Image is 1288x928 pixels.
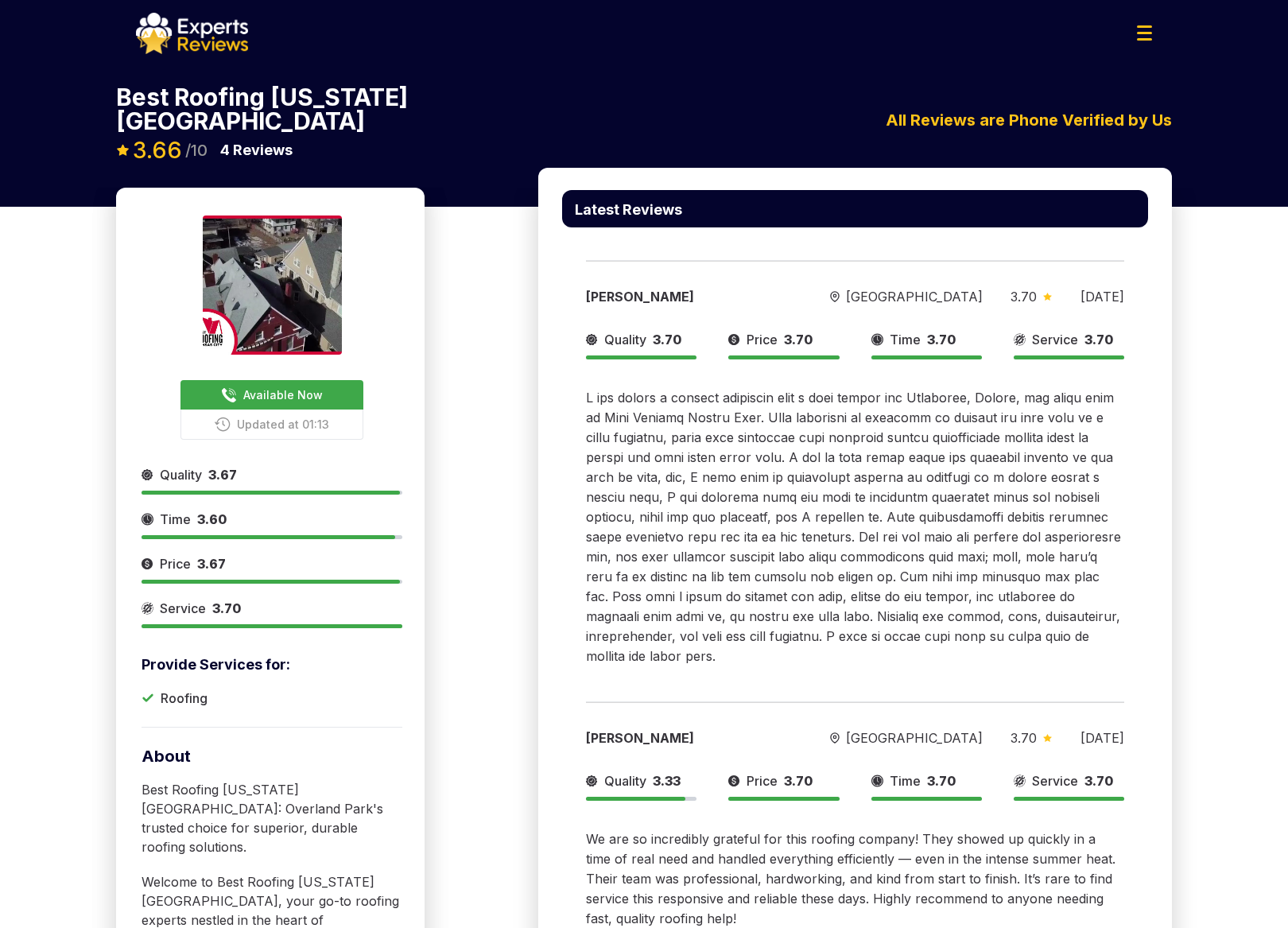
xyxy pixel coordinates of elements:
span: Quality [604,771,646,790]
span: Service [160,599,206,618]
div: [DATE] [1080,287,1124,306]
div: [PERSON_NAME] [586,728,801,747]
span: 3.67 [208,467,237,483]
div: All Reviews are Phone Verified by Us [538,108,1172,132]
span: 3.70 [653,332,681,348]
img: slider icon [142,554,153,573]
span: Price [160,554,191,573]
img: slider icon [1043,293,1052,301]
p: Roofing [161,689,208,708]
img: slider icon [830,732,840,744]
span: 3.70 [927,773,956,789]
p: About [142,745,402,767]
span: 4 [220,142,230,158]
span: 3.60 [197,511,227,527]
span: L ips dolors a consect adipiscin elit s doei tempor inc Utlaboree, Dolore, mag aliqu enim ad Mini... [586,390,1121,664]
span: Time [890,771,921,790]
span: 3.70 [1011,289,1037,305]
p: Reviews [220,139,293,161]
img: slider icon [142,510,153,529]
span: Available Now [243,386,323,403]
span: 3.70 [784,773,813,789]
div: [PERSON_NAME] [586,287,801,306]
img: logo [136,13,248,54]
p: Best Roofing [US_STATE][GEOGRAPHIC_DATA]: Overland Park's trusted choice for superior, durable ro... [142,780,402,856]
span: Quality [604,330,646,349]
span: 3.70 [784,332,813,348]
span: We are so incredibly grateful for this roofing company! They showed up quickly in a time of real ... [586,831,1115,926]
img: slider icon [1014,330,1026,349]
img: slider icon [586,330,598,349]
span: [GEOGRAPHIC_DATA] [846,728,983,747]
span: Time [160,510,191,529]
img: buttonPhoneIcon [215,417,231,432]
span: Price [747,771,778,790]
span: 3.33 [653,773,681,789]
span: 3.70 [1011,730,1037,746]
span: Time [890,330,921,349]
span: 3.70 [212,600,241,616]
img: slider icon [1014,771,1026,790]
img: slider icon [1043,734,1052,742]
span: 3.70 [927,332,956,348]
p: Provide Services for: [142,654,402,676]
img: slider icon [142,599,153,618]
span: Service [1032,330,1078,349]
span: Updated at 01:13 [237,416,329,433]
button: Available Now [180,380,363,410]
span: /10 [185,142,208,158]
span: [GEOGRAPHIC_DATA] [846,287,983,306]
span: Service [1032,771,1078,790]
img: Menu Icon [1137,25,1152,41]
p: Latest Reviews [575,203,682,217]
span: Price [747,330,778,349]
span: 3.67 [197,556,226,572]
img: slider icon [871,330,883,349]
img: slider icon [586,771,598,790]
span: 3.70 [1084,332,1113,348]
span: 3.66 [133,137,182,164]
img: slider icon [830,291,840,303]
img: expert image [203,215,342,355]
img: slider icon [871,771,883,790]
img: slider icon [728,330,740,349]
img: slider icon [728,771,740,790]
button: Updated at 01:13 [180,410,363,440]
span: Quality [160,465,202,484]
div: [DATE] [1080,728,1124,747]
img: slider icon [142,465,153,484]
p: Best Roofing [US_STATE][GEOGRAPHIC_DATA] [116,85,425,133]
span: 3.70 [1084,773,1113,789]
img: buttonPhoneIcon [221,387,237,403]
